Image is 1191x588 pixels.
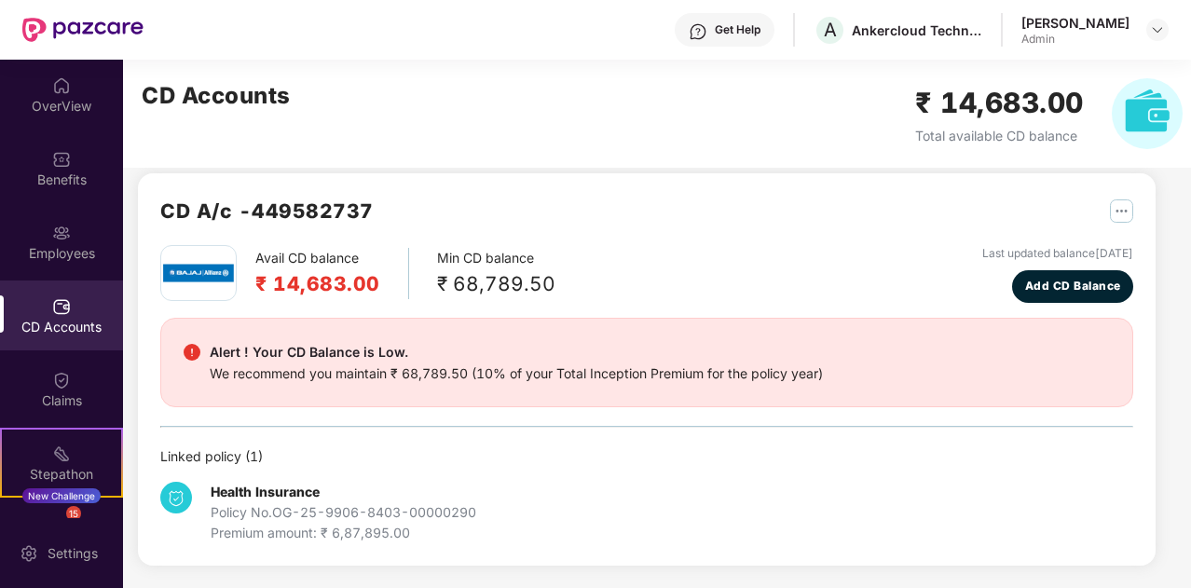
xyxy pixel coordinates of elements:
[824,19,837,41] span: A
[210,363,823,384] div: We recommend you maintain ₹ 68,789.50 (10% of your Total Inception Premium for the policy year)
[437,268,555,299] div: ₹ 68,789.50
[211,484,320,499] b: Health Insurance
[52,371,71,390] img: svg+xml;base64,PHN2ZyBpZD0iQ2xhaW0iIHhtbG5zPSJodHRwOi8vd3d3LnczLm9yZy8yMDAwL3N2ZyIgd2lkdGg9IjIwIi...
[211,502,476,523] div: Policy No. OG-25-9906-8403-00000290
[1110,199,1133,223] img: svg+xml;base64,PHN2ZyB4bWxucz0iaHR0cDovL3d3dy53My5vcmcvMjAwMC9zdmciIHdpZHRoPSIyNSIgaGVpZ2h0PSIyNS...
[142,78,291,114] h2: CD Accounts
[184,344,200,361] img: svg+xml;base64,PHN2ZyBpZD0iRGFuZ2VyX2FsZXJ0IiBkYXRhLW5hbWU9IkRhbmdlciBhbGVydCIgeG1sbnM9Imh0dHA6Ly...
[52,76,71,95] img: svg+xml;base64,PHN2ZyBpZD0iSG9tZSIgeG1sbnM9Imh0dHA6Ly93d3cudzMub3JnLzIwMDAvc3ZnIiB3aWR0aD0iMjAiIG...
[715,22,760,37] div: Get Help
[22,18,144,42] img: New Pazcare Logo
[160,446,1133,467] div: Linked policy ( 1 )
[689,22,707,41] img: svg+xml;base64,PHN2ZyBpZD0iSGVscC0zMngzMiIgeG1sbnM9Imh0dHA6Ly93d3cudzMub3JnLzIwMDAvc3ZnIiB3aWR0aD...
[255,268,380,299] h2: ₹ 14,683.00
[1025,278,1121,295] span: Add CD Balance
[1021,14,1129,32] div: [PERSON_NAME]
[982,245,1133,263] div: Last updated balance [DATE]
[52,150,71,169] img: svg+xml;base64,PHN2ZyBpZD0iQmVuZWZpdHMiIHhtbG5zPSJodHRwOi8vd3d3LnczLm9yZy8yMDAwL3N2ZyIgd2lkdGg9Ij...
[1112,78,1183,149] img: svg+xml;base64,PHN2ZyB4bWxucz0iaHR0cDovL3d3dy53My5vcmcvMjAwMC9zdmciIHhtbG5zOnhsaW5rPSJodHRwOi8vd3...
[852,21,982,39] div: Ankercloud Technologies Private Limited
[52,224,71,242] img: svg+xml;base64,PHN2ZyBpZD0iRW1wbG95ZWVzIiB4bWxucz0iaHR0cDovL3d3dy53My5vcmcvMjAwMC9zdmciIHdpZHRoPS...
[52,444,71,463] img: svg+xml;base64,PHN2ZyB4bWxucz0iaHR0cDovL3d3dy53My5vcmcvMjAwMC9zdmciIHdpZHRoPSIyMSIgaGVpZ2h0PSIyMC...
[160,482,192,513] img: svg+xml;base64,PHN2ZyB4bWxucz0iaHR0cDovL3d3dy53My5vcmcvMjAwMC9zdmciIHdpZHRoPSIzNCIgaGVpZ2h0PSIzNC...
[20,544,38,563] img: svg+xml;base64,PHN2ZyBpZD0iU2V0dGluZy0yMHgyMCIgeG1sbnM9Imh0dHA6Ly93d3cudzMub3JnLzIwMDAvc3ZnIiB3aW...
[160,196,374,226] h2: CD A/c - 449582737
[437,248,555,299] div: Min CD balance
[66,505,81,520] div: 15
[915,128,1077,144] span: Total available CD balance
[22,488,101,503] div: New Challenge
[52,297,71,316] img: svg+xml;base64,PHN2ZyBpZD0iQ0RfQWNjb3VudHMiIGRhdGEtbmFtZT0iQ0QgQWNjb3VudHMiIHhtbG5zPSJodHRwOi8vd3...
[1021,32,1129,47] div: Admin
[210,341,823,363] div: Alert ! Your CD Balance is Low.
[163,251,234,295] img: bajaj.png
[42,543,103,562] div: Settings
[2,464,121,483] div: Stepathon
[255,248,409,299] div: Avail CD balance
[211,523,476,543] div: Premium amount: ₹ 6,87,895.00
[1012,270,1133,303] button: Add CD Balance
[1150,22,1165,37] img: svg+xml;base64,PHN2ZyBpZD0iRHJvcGRvd24tMzJ4MzIiIHhtbG5zPSJodHRwOi8vd3d3LnczLm9yZy8yMDAwL3N2ZyIgd2...
[915,81,1084,125] h2: ₹ 14,683.00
